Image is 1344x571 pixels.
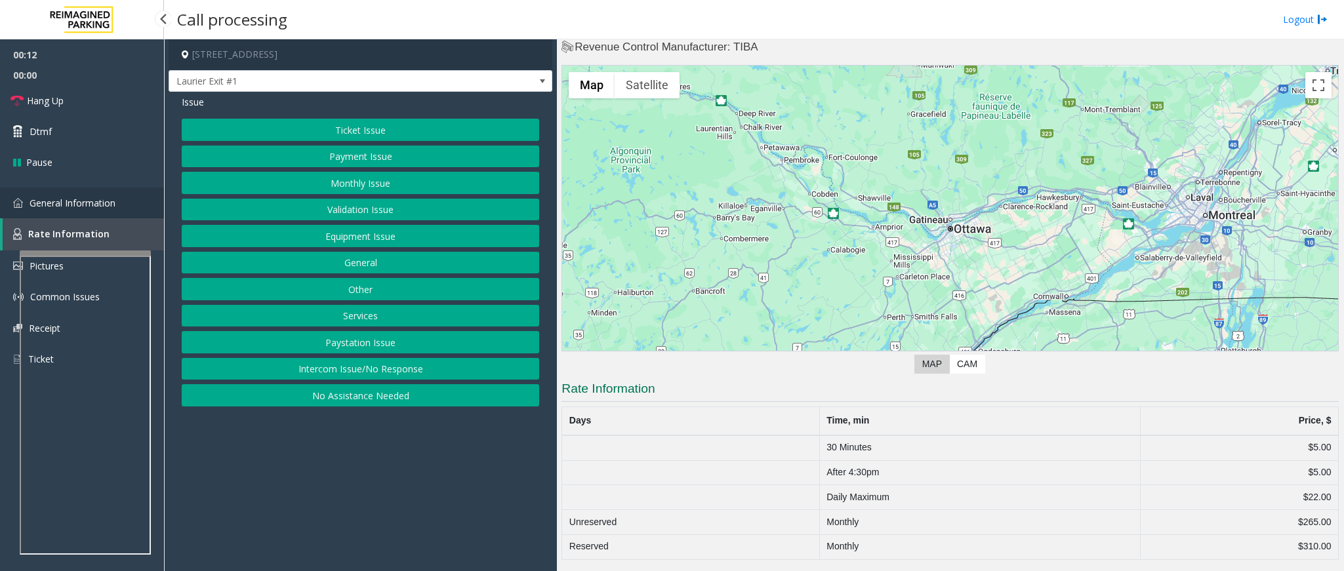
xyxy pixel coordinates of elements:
[819,406,1140,435] th: Time, min
[561,380,1339,402] h3: Rate Information
[27,94,64,108] span: Hang Up
[13,198,23,208] img: 'icon'
[569,72,615,98] button: Show street map
[562,510,819,535] td: Unreserved
[914,355,950,374] label: Map
[28,227,110,240] span: Rate Information
[819,460,1140,485] td: After 4:30pm
[182,95,204,109] span: Issue
[819,510,1140,535] td: Monthly
[182,199,539,221] button: Validation Issue
[819,534,1140,559] td: Monthly
[182,172,539,194] button: Monthly Issue
[169,71,476,92] span: Laurier Exit #1
[819,435,1140,460] td: 30 Minutes
[26,155,52,169] span: Pause
[169,39,552,70] h4: [STREET_ADDRESS]
[171,3,294,35] h3: Call processing
[1141,534,1339,559] td: $310.00
[182,384,539,406] button: No Assistance Needed
[13,324,22,332] img: 'icon'
[949,355,985,374] label: CAM
[819,485,1140,510] td: Daily Maximum
[182,146,539,168] button: Payment Issue
[562,406,819,435] th: Days
[1305,72,1332,98] button: Toggle fullscreen view
[1141,460,1339,485] td: $5.00
[13,292,24,302] img: 'icon'
[182,252,539,274] button: General
[3,218,164,250] a: Rate Information
[13,228,22,240] img: 'icon'
[182,278,539,300] button: Other
[1141,485,1339,510] td: $22.00
[562,534,819,559] td: Reserved
[13,262,23,270] img: 'icon'
[182,305,539,327] button: Services
[30,197,115,209] span: General Information
[182,119,539,141] button: Ticket Issue
[182,225,539,247] button: Equipment Issue
[1283,12,1328,26] a: Logout
[615,72,680,98] button: Show satellite imagery
[942,205,959,229] div: 407 Laurier Avenue West, Ottawa, ON
[1317,12,1328,26] img: logout
[1141,406,1339,435] th: Price, $
[1141,510,1339,535] td: $265.00
[561,39,1339,55] h4: Revenue Control Manufacturer: TIBA
[30,125,52,138] span: Dtmf
[1141,435,1339,460] td: $5.00
[182,358,539,380] button: Intercom Issue/No Response
[182,331,539,353] button: Paystation Issue
[13,353,22,365] img: 'icon'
